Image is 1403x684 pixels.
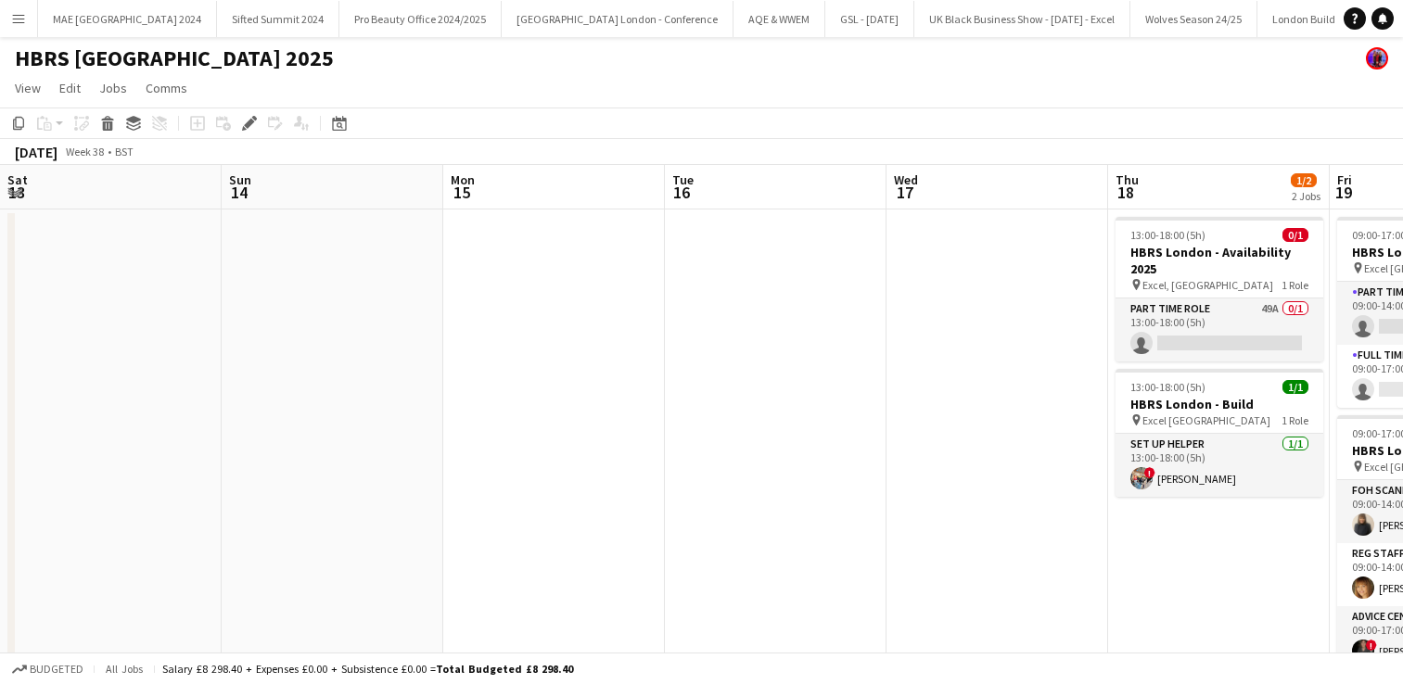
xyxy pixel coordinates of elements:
a: Edit [52,76,88,100]
span: 1/2 [1291,173,1317,187]
button: MAE [GEOGRAPHIC_DATA] 2024 [38,1,217,37]
h3: HBRS London - Availability 2025 [1116,244,1323,277]
h1: HBRS [GEOGRAPHIC_DATA] 2025 [15,44,334,72]
span: Wed [894,171,918,188]
span: 1 Role [1282,413,1308,427]
button: UK Black Business Show - [DATE] - Excel [914,1,1130,37]
span: All jobs [102,662,147,676]
span: Fri [1337,171,1352,188]
span: Tue [672,171,694,188]
a: Comms [138,76,195,100]
button: [GEOGRAPHIC_DATA] London - Conference [502,1,733,37]
span: ! [1144,467,1155,478]
span: Excel [GEOGRAPHIC_DATA] [1142,413,1270,427]
div: [DATE] [15,143,57,161]
span: ! [1366,640,1377,651]
app-job-card: 13:00-18:00 (5h)0/1HBRS London - Availability 2025 Excel, [GEOGRAPHIC_DATA]1 RolePart Time Role49... [1116,217,1323,361]
span: 1/1 [1282,380,1308,394]
span: 1 Role [1282,278,1308,292]
div: BST [115,145,134,158]
span: Week 38 [61,145,108,158]
span: Total Budgeted £8 298.40 [436,662,573,676]
span: Jobs [99,80,127,96]
span: 16 [670,182,694,203]
span: 17 [891,182,918,203]
app-card-role: Part Time Role49A0/113:00-18:00 (5h) [1116,298,1323,361]
h3: HBRS London - Build [1116,396,1323,412]
span: 13 [5,182,28,203]
span: Budgeted [30,663,83,676]
span: View [15,80,41,96]
span: Sat [7,171,28,188]
button: Budgeted [9,659,86,679]
app-job-card: 13:00-18:00 (5h)1/1HBRS London - Build Excel [GEOGRAPHIC_DATA]1 RoleSet Up Helper1/113:00-18:00 (... [1116,369,1323,497]
span: Sun [229,171,251,188]
div: Salary £8 298.40 + Expenses £0.00 + Subsistence £0.00 = [162,662,573,676]
span: 0/1 [1282,228,1308,242]
span: Mon [451,171,475,188]
button: GSL - [DATE] [825,1,914,37]
span: Excel, [GEOGRAPHIC_DATA] [1142,278,1273,292]
button: Sifted Summit 2024 [217,1,339,37]
span: 13:00-18:00 (5h) [1130,228,1205,242]
app-card-role: Set Up Helper1/113:00-18:00 (5h)![PERSON_NAME] [1116,434,1323,497]
span: 18 [1113,182,1139,203]
a: View [7,76,48,100]
span: 15 [448,182,475,203]
span: Edit [59,80,81,96]
app-user-avatar: Promo House Bookers [1366,47,1388,70]
button: Wolves Season 24/25 [1130,1,1257,37]
a: Jobs [92,76,134,100]
span: Comms [146,80,187,96]
button: Pro Beauty Office 2024/2025 [339,1,502,37]
span: 19 [1334,182,1352,203]
span: 13:00-18:00 (5h) [1130,380,1205,394]
span: Thu [1116,171,1139,188]
span: 14 [226,182,251,203]
button: London Build 2024 [1257,1,1375,37]
div: 2 Jobs [1292,189,1320,203]
button: AQE & WWEM [733,1,825,37]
